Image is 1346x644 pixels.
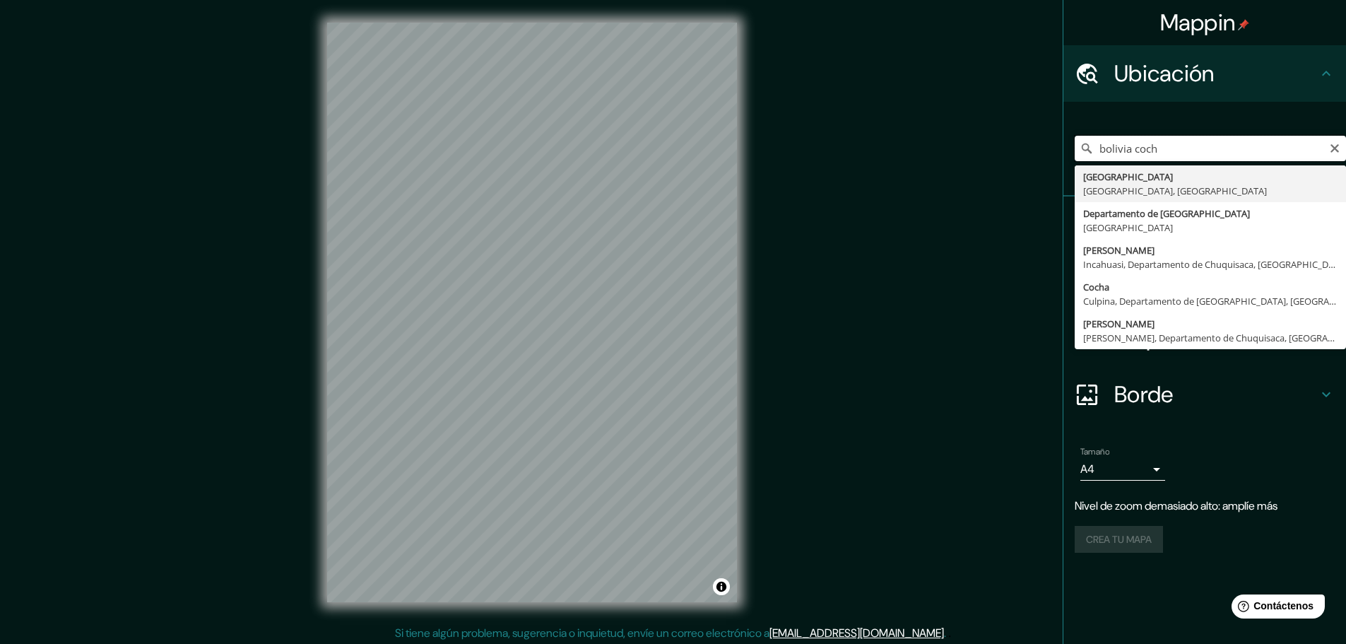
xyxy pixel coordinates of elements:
[948,625,951,640] font: .
[1083,185,1267,197] font: [GEOGRAPHIC_DATA], [GEOGRAPHIC_DATA]
[1063,45,1346,102] div: Ubicación
[1063,253,1346,310] div: Estilo
[1075,498,1277,513] font: Nivel de zoom demasiado alto: amplíe más
[1075,136,1346,161] input: Elige tu ciudad o zona
[1083,244,1155,257] font: [PERSON_NAME]
[713,578,730,595] button: Activar o desactivar atribución
[944,626,946,640] font: .
[1063,197,1346,253] div: Patas
[1114,380,1174,409] font: Borde
[1080,462,1094,476] font: A4
[1220,589,1330,628] iframe: Lanzador de widgets de ayuda
[1080,446,1109,457] font: Tamaño
[327,23,737,602] canvas: Mapa
[1329,141,1340,154] button: Claro
[946,625,948,640] font: .
[1083,221,1173,234] font: [GEOGRAPHIC_DATA]
[1083,170,1173,183] font: [GEOGRAPHIC_DATA]
[1238,19,1249,30] img: pin-icon.png
[1160,8,1236,37] font: Mappin
[769,626,944,640] a: [EMAIL_ADDRESS][DOMAIN_NAME]
[1063,366,1346,423] div: Borde
[1080,458,1165,481] div: A4
[1063,310,1346,366] div: Disposición
[1114,59,1215,88] font: Ubicación
[1083,317,1155,330] font: [PERSON_NAME]
[395,626,769,640] font: Si tiene algún problema, sugerencia o inquietud, envíe un correo electrónico a
[1083,281,1109,293] font: Cocha
[1083,207,1250,220] font: Departamento de [GEOGRAPHIC_DATA]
